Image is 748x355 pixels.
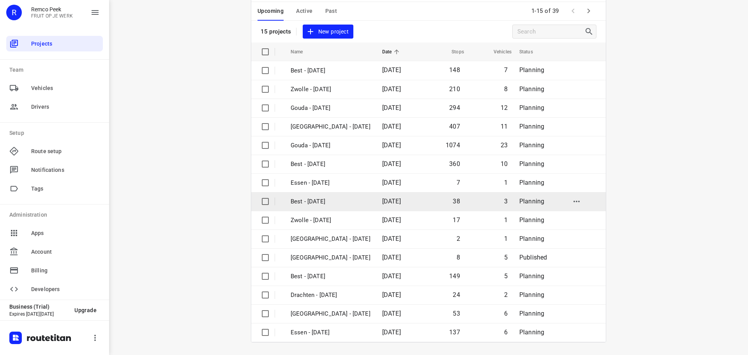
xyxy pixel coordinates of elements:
[581,3,596,19] span: Next Page
[6,162,103,178] div: Notifications
[501,104,508,111] span: 12
[504,291,508,298] span: 2
[291,235,370,244] p: Antwerpen - Thursday
[519,179,544,186] span: Planning
[519,141,544,149] span: Planning
[382,254,401,261] span: [DATE]
[382,216,401,224] span: [DATE]
[519,198,544,205] span: Planning
[6,5,22,20] div: R
[453,198,460,205] span: 38
[519,329,544,336] span: Planning
[449,272,460,280] span: 149
[6,143,103,159] div: Route setup
[504,254,508,261] span: 5
[9,66,103,74] p: Team
[519,235,544,242] span: Planning
[382,198,401,205] span: [DATE]
[296,6,312,16] span: Active
[6,99,103,115] div: Drivers
[449,66,460,74] span: 148
[504,329,508,336] span: 6
[291,141,370,150] p: Gouda - [DATE]
[501,160,508,168] span: 10
[325,6,337,16] span: Past
[382,85,401,93] span: [DATE]
[291,272,370,281] p: Best - Thursday
[501,141,508,149] span: 23
[6,281,103,297] div: Developers
[441,47,464,57] span: Stops
[68,303,103,317] button: Upgrade
[291,216,370,225] p: Zwolle - Friday
[519,104,544,111] span: Planning
[453,291,460,298] span: 24
[258,6,284,16] span: Upcoming
[261,28,291,35] p: 15 projects
[31,103,100,111] span: Drivers
[382,123,401,130] span: [DATE]
[504,198,508,205] span: 3
[449,160,460,168] span: 360
[449,329,460,336] span: 137
[382,179,401,186] span: [DATE]
[9,129,103,137] p: Setup
[74,307,97,313] span: Upgrade
[519,254,547,261] span: Published
[519,272,544,280] span: Planning
[303,25,353,39] button: New project
[382,66,401,74] span: [DATE]
[504,272,508,280] span: 5
[6,263,103,278] div: Billing
[504,235,508,242] span: 1
[584,27,596,36] div: Search
[449,123,460,130] span: 407
[504,66,508,74] span: 7
[446,141,460,149] span: 1074
[291,160,370,169] p: Best - [DATE]
[9,211,103,219] p: Administration
[6,181,103,196] div: Tags
[291,85,370,94] p: Zwolle - [DATE]
[382,310,401,317] span: [DATE]
[31,147,100,155] span: Route setup
[291,328,370,337] p: Essen - Wednesday
[565,3,581,19] span: Previous Page
[31,229,100,237] span: Apps
[9,304,68,310] p: Business (Trial)
[31,40,100,48] span: Projects
[457,235,460,242] span: 2
[519,160,544,168] span: Planning
[457,179,460,186] span: 7
[382,291,401,298] span: [DATE]
[519,66,544,74] span: Planning
[504,310,508,317] span: 6
[504,179,508,186] span: 1
[382,272,401,280] span: [DATE]
[382,47,402,57] span: Date
[31,6,73,12] p: Remco Peek
[291,66,370,75] p: Best - [DATE]
[519,310,544,317] span: Planning
[501,123,508,130] span: 11
[291,197,370,206] p: Best - [DATE]
[6,80,103,96] div: Vehicles
[519,123,544,130] span: Planning
[449,85,460,93] span: 210
[31,248,100,256] span: Account
[519,47,543,57] span: Status
[31,267,100,275] span: Billing
[291,47,313,57] span: Name
[519,291,544,298] span: Planning
[9,311,68,317] p: Expires [DATE][DATE]
[31,185,100,193] span: Tags
[291,122,370,131] p: [GEOGRAPHIC_DATA] - [DATE]
[291,291,370,300] p: Drachten - Thursday
[382,141,401,149] span: [DATE]
[504,85,508,93] span: 8
[31,13,73,19] p: FRUIT OP JE WERK
[528,3,562,19] span: 1-15 of 39
[483,47,512,57] span: Vehicles
[382,104,401,111] span: [DATE]
[449,104,460,111] span: 294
